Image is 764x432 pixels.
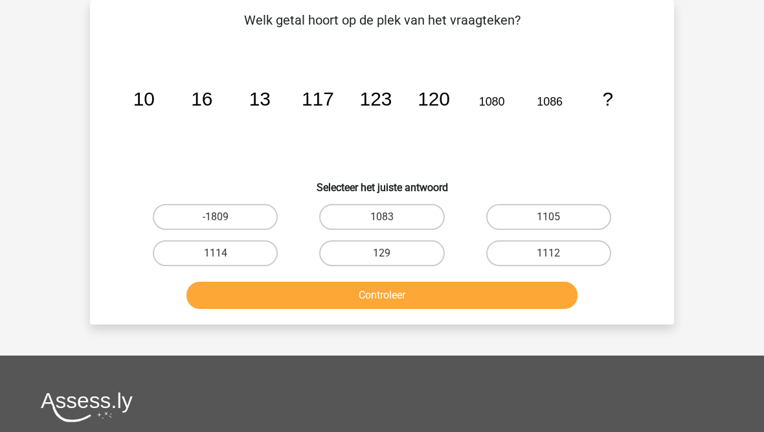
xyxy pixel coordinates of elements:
p: Welk getal hoort op de plek van het vraagteken? [111,10,653,30]
tspan: 123 [360,88,392,109]
label: 129 [319,240,444,266]
button: Controleer [186,282,578,309]
tspan: 16 [191,88,212,109]
label: 1114 [153,240,278,266]
label: 1083 [319,204,444,230]
tspan: 13 [249,88,271,109]
label: 1105 [486,204,611,230]
tspan: ? [602,88,613,109]
label: -1809 [153,204,278,230]
tspan: 1086 [537,95,563,108]
h6: Selecteer het juiste antwoord [111,171,653,194]
tspan: 117 [302,88,334,109]
tspan: 1080 [479,95,505,108]
tspan: 120 [418,88,450,109]
label: 1112 [486,240,611,266]
img: Assessly logo [41,392,133,422]
tspan: 10 [133,88,155,109]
